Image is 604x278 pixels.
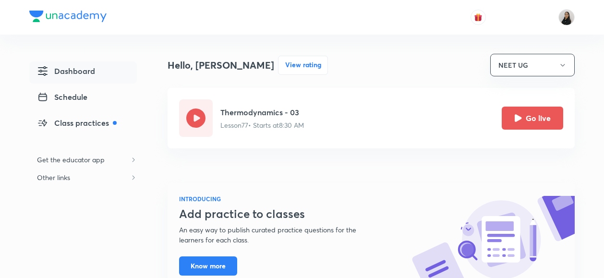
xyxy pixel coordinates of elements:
img: avatar [474,13,483,22]
button: NEET UG [490,54,575,76]
p: An easy way to publish curated practice questions for the learners for each class. [179,225,380,245]
img: Company Logo [29,11,107,22]
span: Class practices [37,117,117,129]
span: Dashboard [37,65,95,77]
button: Know more [179,256,237,276]
button: Go live [502,107,563,130]
button: avatar [471,10,486,25]
h6: INTRODUCING [179,194,380,203]
h3: Add practice to classes [179,207,380,221]
h5: Thermodynamics - 03 [220,107,304,118]
a: Dashboard [29,61,137,84]
p: Lesson 77 • Starts at 8:30 AM [220,120,304,130]
span: Schedule [37,91,87,103]
h4: Hello, [PERSON_NAME] [168,58,274,73]
img: Manisha Gaur [558,9,575,25]
a: Company Logo [29,11,107,24]
a: Schedule [29,87,137,109]
h6: Get the educator app [29,151,112,169]
h6: Other links [29,169,78,186]
a: Class practices [29,113,137,135]
button: View rating [278,56,328,75]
